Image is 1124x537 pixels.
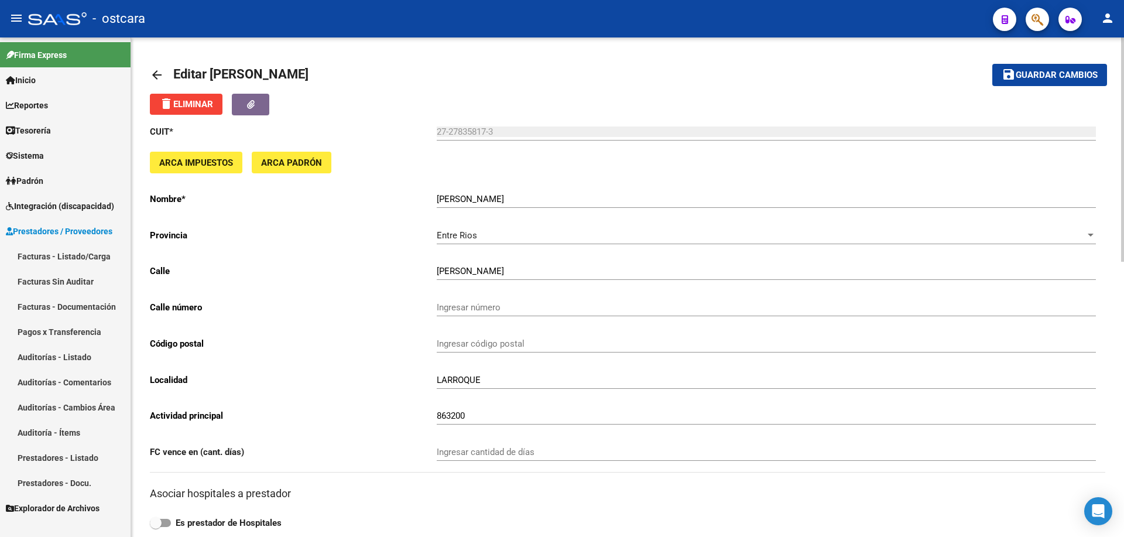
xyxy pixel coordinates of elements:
p: Localidad [150,374,437,386]
span: ARCA Padrón [261,158,322,168]
span: - ostcara [92,6,145,32]
p: Calle [150,265,437,278]
span: Reportes [6,99,48,112]
span: Integración (discapacidad) [6,200,114,213]
button: Guardar cambios [992,64,1107,85]
p: Nombre [150,193,437,206]
span: Tesorería [6,124,51,137]
h3: Asociar hospitales a prestador [150,485,1105,502]
mat-icon: menu [9,11,23,25]
button: ARCA Padrón [252,152,331,173]
span: Inicio [6,74,36,87]
mat-icon: delete [159,97,173,111]
span: Entre Rios [437,230,477,241]
mat-icon: person [1101,11,1115,25]
span: Editar [PERSON_NAME] [173,67,309,81]
span: Guardar cambios [1016,70,1098,81]
button: Eliminar [150,94,222,115]
span: Firma Express [6,49,67,61]
button: ARCA Impuestos [150,152,242,173]
span: Prestadores / Proveedores [6,225,112,238]
mat-icon: save [1002,67,1016,81]
p: Calle número [150,301,437,314]
span: ARCA Impuestos [159,158,233,168]
p: FC vence en (cant. días) [150,446,437,459]
p: CUIT [150,125,437,138]
div: Open Intercom Messenger [1084,497,1112,525]
mat-icon: arrow_back [150,68,164,82]
p: Provincia [150,229,437,242]
span: Padrón [6,175,43,187]
p: Actividad principal [150,409,437,422]
strong: Es prestador de Hospitales [176,518,282,528]
p: Código postal [150,337,437,350]
span: Eliminar [159,99,213,110]
span: Sistema [6,149,44,162]
span: Explorador de Archivos [6,502,100,515]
